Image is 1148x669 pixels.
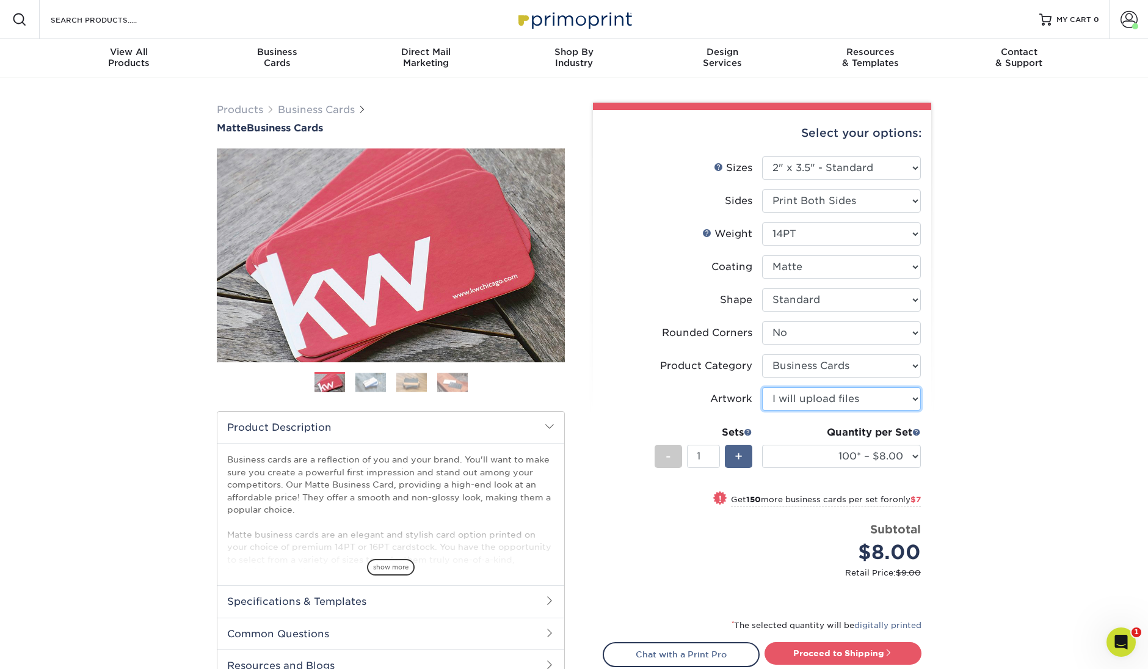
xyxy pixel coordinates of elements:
[896,568,921,577] span: $9.00
[762,425,921,440] div: Quantity per Set
[648,46,796,57] span: Design
[500,39,648,78] a: Shop ByIndustry
[735,447,743,466] span: +
[796,39,945,78] a: Resources& Templates
[702,227,752,241] div: Weight
[945,46,1093,57] span: Contact
[314,368,345,398] img: Business Cards 01
[893,495,921,504] span: only
[217,122,565,134] a: MatteBusiness Cards
[771,538,921,567] div: $8.00
[355,373,386,392] img: Business Cards 02
[1132,627,1141,637] span: 1
[720,293,752,307] div: Shape
[352,46,500,57] span: Direct Mail
[513,6,635,32] img: Primoprint
[725,194,752,208] div: Sides
[714,161,752,175] div: Sizes
[227,453,554,627] p: Business cards are a reflection of you and your brand. You'll want to make sure you create a powe...
[945,46,1093,68] div: & Support
[655,425,752,440] div: Sets
[945,39,1093,78] a: Contact& Support
[732,621,921,630] small: The selected quantity will be
[217,618,564,649] h2: Common Questions
[396,373,427,392] img: Business Cards 03
[711,260,752,274] div: Coating
[278,104,355,115] a: Business Cards
[1106,627,1136,657] iframe: Intercom live chat
[603,642,760,667] a: Chat with a Print Pro
[612,567,921,579] small: Retail Price:
[203,46,352,57] span: Business
[1056,15,1091,25] span: MY CART
[660,359,752,373] div: Product Category
[1094,15,1099,24] span: 0
[500,46,648,57] span: Shop By
[854,621,921,630] a: digitally printed
[217,122,247,134] span: Matte
[367,559,415,576] span: show more
[352,39,500,78] a: Direct MailMarketing
[55,46,203,68] div: Products
[55,39,203,78] a: View AllProducts
[217,81,565,430] img: Matte 01
[648,39,796,78] a: DesignServices
[603,110,921,156] div: Select your options:
[217,585,564,617] h2: Specifications & Templates
[910,495,921,504] span: $7
[710,392,752,406] div: Artwork
[796,46,945,68] div: & Templates
[500,46,648,68] div: Industry
[719,492,722,505] span: !
[352,46,500,68] div: Marketing
[203,46,352,68] div: Cards
[662,326,752,340] div: Rounded Corners
[731,495,921,507] small: Get more business cards per set for
[796,46,945,57] span: Resources
[49,12,169,27] input: SEARCH PRODUCTS.....
[55,46,203,57] span: View All
[217,412,564,443] h2: Product Description
[437,373,468,392] img: Business Cards 04
[870,522,921,536] strong: Subtotal
[666,447,671,466] span: -
[765,642,921,664] a: Proceed to Shipping
[217,122,565,134] h1: Business Cards
[746,495,761,504] strong: 150
[648,46,796,68] div: Services
[217,104,263,115] a: Products
[203,39,352,78] a: BusinessCards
